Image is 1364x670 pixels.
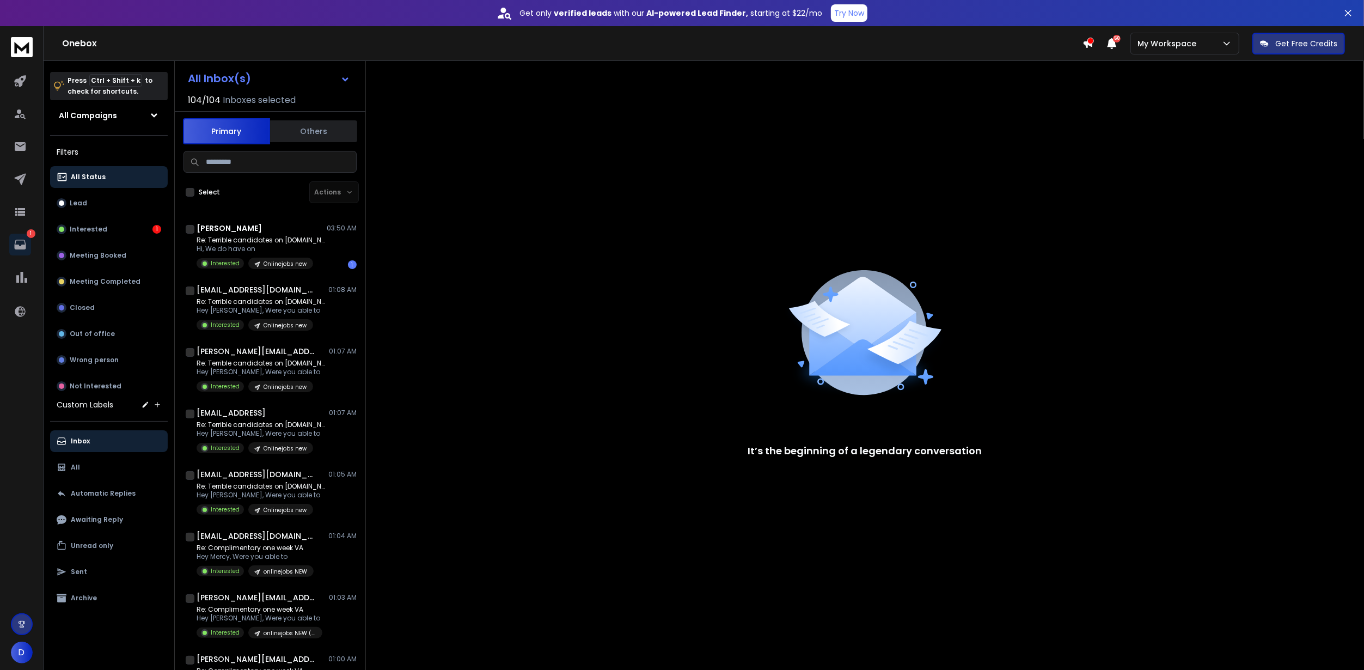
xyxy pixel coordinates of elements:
p: Lead [70,199,87,208]
button: Lead [50,192,168,214]
p: Re: Complimentary one week VA [197,605,322,614]
span: 104 / 104 [188,94,221,107]
p: Meeting Completed [70,277,140,286]
p: 01:07 AM [329,347,357,356]
p: Hey [PERSON_NAME], Were you able to [197,368,327,376]
p: Hey Mercy, Were you able to [197,552,314,561]
p: 01:03 AM [329,593,357,602]
h1: [PERSON_NAME] [197,223,262,234]
p: Interested [211,505,240,514]
h3: Custom Labels [57,399,113,410]
h1: [EMAIL_ADDRESS][DOMAIN_NAME] [197,531,316,541]
p: Interested [211,321,240,329]
button: Interested1 [50,218,168,240]
p: Re: Complimentary one week VA [197,544,314,552]
p: Onlinejobs new [264,444,307,453]
h1: [EMAIL_ADDRESS][DOMAIN_NAME] [197,469,316,480]
span: 50 [1113,35,1121,42]
p: Unread only [71,541,113,550]
p: Automatic Replies [71,489,136,498]
h1: All Campaigns [59,110,117,121]
p: My Workspace [1137,38,1201,49]
p: Get only with our starting at $22/mo [519,8,822,19]
button: Meeting Booked [50,245,168,266]
p: Hi, We do have on [197,245,327,253]
p: Hey [PERSON_NAME], Were you able to [197,306,327,315]
p: onlinejobs NEW [264,568,307,576]
button: Try Now [831,4,867,22]
p: Archive [71,594,97,602]
h1: Onebox [62,37,1082,50]
button: D [11,642,33,663]
strong: verified leads [554,8,611,19]
p: Interested [211,382,240,391]
label: Select [199,188,220,197]
a: 1 [9,234,31,255]
p: Wrong person [70,356,119,364]
button: Meeting Completed [50,271,168,293]
h1: [EMAIL_ADDRESS][DOMAIN_NAME] [197,284,316,295]
p: 1 [27,229,35,238]
h1: [EMAIL_ADDRESS] [197,407,266,418]
img: logo [11,37,33,57]
p: Get Free Credits [1275,38,1337,49]
button: Not Interested [50,375,168,397]
p: Inbox [71,437,90,446]
button: Archive [50,587,168,609]
p: 01:08 AM [328,285,357,294]
button: Primary [183,118,270,144]
span: Ctrl + Shift + k [89,74,142,87]
p: Meeting Booked [70,251,126,260]
p: Re: Terrible candidates on [DOMAIN_NAME] [197,359,327,368]
p: Onlinejobs new [264,321,307,330]
button: Wrong person [50,349,168,371]
div: 1 [348,260,357,269]
p: Onlinejobs new [264,260,307,268]
p: Out of office [70,330,115,338]
p: Try Now [834,8,864,19]
p: Interested [211,629,240,637]
h1: [PERSON_NAME][EMAIL_ADDRESS][DOMAIN_NAME] [197,346,316,357]
button: Inbox [50,430,168,452]
p: onlinejobs NEW ([PERSON_NAME] add to this one) [264,629,316,637]
p: Hey [PERSON_NAME], Were you able to [197,491,327,500]
p: Hey [PERSON_NAME], Were you able to [197,429,327,438]
button: Get Free Credits [1252,33,1345,54]
p: Sent [71,568,87,576]
button: All Inbox(s) [179,68,359,89]
p: Onlinejobs new [264,506,307,514]
div: 1 [152,225,161,234]
button: Awaiting Reply [50,509,168,531]
p: 01:05 AM [328,470,357,479]
button: Others [270,119,357,143]
p: Re: Terrible candidates on [DOMAIN_NAME] [197,297,327,306]
p: Re: Terrible candidates on [DOMAIN_NAME] [197,421,327,429]
button: All Campaigns [50,105,168,126]
h3: Inboxes selected [223,94,296,107]
h1: All Inbox(s) [188,73,251,84]
p: Closed [70,303,95,312]
p: Interested [70,225,107,234]
p: Interested [211,259,240,267]
p: Re: Terrible candidates on [DOMAIN_NAME] [197,236,327,245]
p: 01:00 AM [328,655,357,663]
p: Interested [211,567,240,575]
h3: Filters [50,144,168,160]
button: Unread only [50,535,168,557]
button: All [50,456,168,478]
p: Awaiting Reply [71,515,123,524]
strong: AI-powered Lead Finder, [646,8,748,19]
h1: [PERSON_NAME][EMAIL_ADDRESS][DOMAIN_NAME] [197,592,316,603]
button: Closed [50,297,168,319]
p: Press to check for shortcuts. [68,75,152,97]
button: All Status [50,166,168,188]
p: 01:04 AM [328,532,357,540]
button: Sent [50,561,168,583]
button: Automatic Replies [50,483,168,504]
p: Re: Terrible candidates on [DOMAIN_NAME] [197,482,327,491]
p: Hey [PERSON_NAME], Were you able to [197,614,322,623]
p: All [71,463,80,472]
p: 01:07 AM [329,409,357,417]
